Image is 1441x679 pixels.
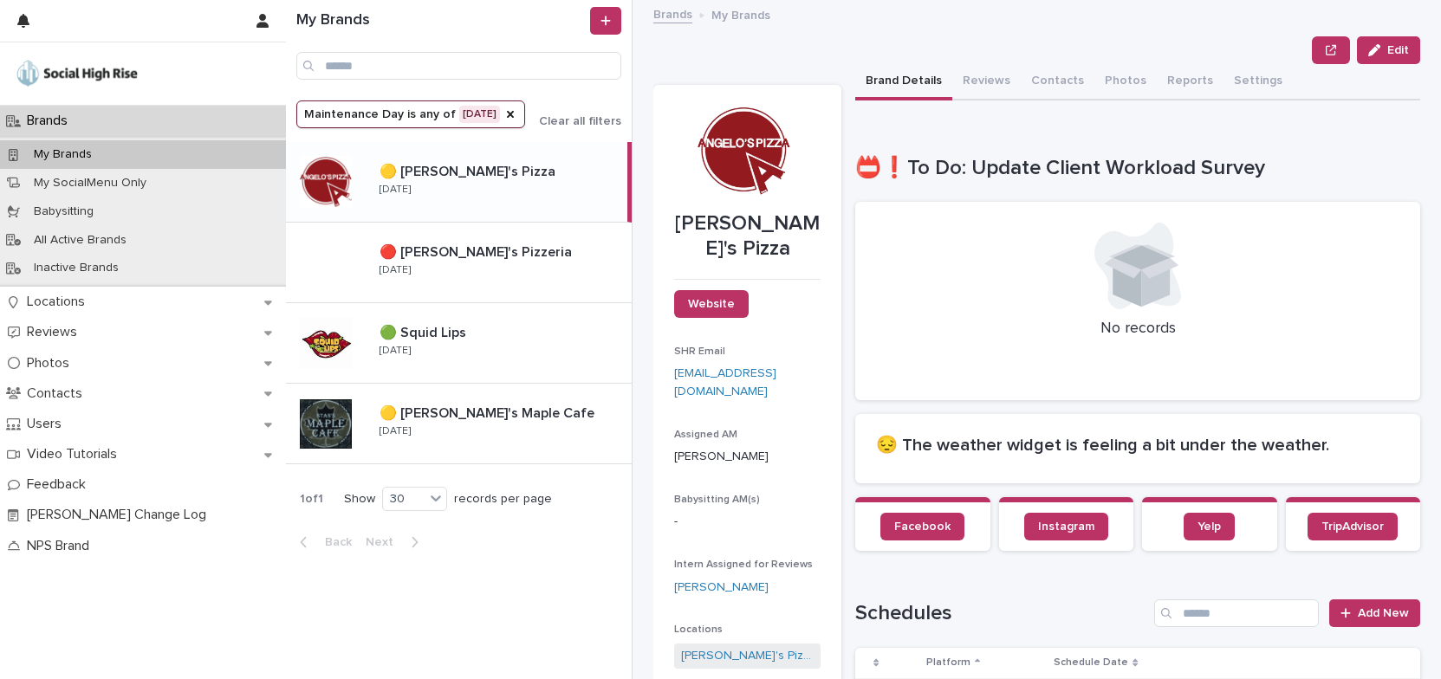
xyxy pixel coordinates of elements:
span: TripAdvisor [1321,521,1384,533]
p: My SocialMenu Only [20,176,160,191]
p: [DATE] [380,264,411,276]
span: Facebook [894,521,951,533]
h2: 😔 The weather widget is feeling a bit under the weather. [876,435,1399,456]
a: [EMAIL_ADDRESS][DOMAIN_NAME] [674,367,776,398]
span: Babysitting AM(s) [674,495,760,505]
p: Platform [926,653,970,672]
p: Reviews [20,324,91,340]
span: Yelp [1198,521,1221,533]
a: Brands [653,3,692,23]
p: NPS Brand [20,538,103,554]
a: TripAdvisor [1308,513,1398,540]
p: My Brands [20,147,106,162]
button: Settings [1224,64,1293,100]
a: [PERSON_NAME] [674,579,769,597]
p: 🟡 [PERSON_NAME]'s Maple Cafe [380,402,598,422]
p: Show [344,492,375,507]
p: Feedback [20,476,100,493]
p: Photos [20,355,83,372]
button: Reports [1157,64,1224,100]
span: SHR Email [674,346,725,357]
a: 🔴 [PERSON_NAME]'s Pizzeria🔴 [PERSON_NAME]'s Pizzeria [DATE] [286,223,632,303]
button: Clear all filters [525,115,621,127]
p: Schedule Date [1054,653,1128,672]
p: All Active Brands [20,233,140,248]
p: No records [876,320,1399,339]
img: o5DnuTxEQV6sW9jFYBBf [14,56,140,91]
p: [PERSON_NAME] [674,448,821,466]
h1: 📛❗To Do: Update Client Workload Survey [855,156,1420,181]
p: Video Tutorials [20,446,131,462]
button: Edit [1357,36,1420,64]
span: Website [688,298,735,310]
p: [DATE] [380,345,411,357]
p: [PERSON_NAME]'s Pizza [674,211,821,262]
button: Next [359,534,432,550]
button: Contacts [1021,64,1094,100]
span: Clear all filters [539,115,621,127]
button: Back [286,534,359,550]
p: 🔴 [PERSON_NAME]'s Pizzeria [380,241,575,261]
a: [PERSON_NAME]'s Pizza [681,647,814,665]
h1: My Brands [296,11,587,30]
a: 🟡 [PERSON_NAME]'s Pizza🟡 [PERSON_NAME]'s Pizza [DATE] [286,142,632,223]
span: Instagram [1038,521,1094,533]
p: 🟡 [PERSON_NAME]'s Pizza [380,160,559,180]
a: Website [674,290,749,318]
a: Yelp [1184,513,1235,540]
p: - [674,513,821,531]
p: records per page [454,492,552,507]
button: Reviews [952,64,1021,100]
a: Facebook [880,513,964,540]
a: Add New [1329,599,1420,627]
span: Locations [674,624,723,635]
p: [DATE] [380,425,411,437]
span: Assigned AM [674,430,737,440]
button: Brand Details [855,64,952,100]
input: Search [296,52,621,80]
button: Photos [1094,64,1157,100]
p: [DATE] [380,184,411,196]
p: My Brands [711,4,770,23]
a: 🟢 Squid Lips🟢 Squid Lips [DATE] [286,303,632,384]
span: Next [366,536,404,548]
span: Back [315,536,352,548]
p: [PERSON_NAME] Change Log [20,507,220,523]
p: Users [20,416,75,432]
span: Add New [1358,607,1409,619]
span: Intern Assigned for Reviews [674,559,813,570]
a: 🟡 [PERSON_NAME]'s Maple Cafe🟡 [PERSON_NAME]'s Maple Cafe [DATE] [286,384,632,464]
p: 🟢 Squid Lips [380,321,470,341]
a: Instagram [1024,513,1108,540]
p: 1 of 1 [286,478,337,521]
p: Contacts [20,385,96,402]
span: Edit [1387,44,1409,56]
p: Inactive Brands [20,261,133,275]
button: Maintenance Day [296,100,525,128]
input: Search [1154,599,1319,627]
div: 30 [383,490,425,508]
p: Locations [20,294,99,310]
p: Babysitting [20,204,107,219]
h1: Schedules [855,601,1147,626]
p: Brands [20,113,81,129]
